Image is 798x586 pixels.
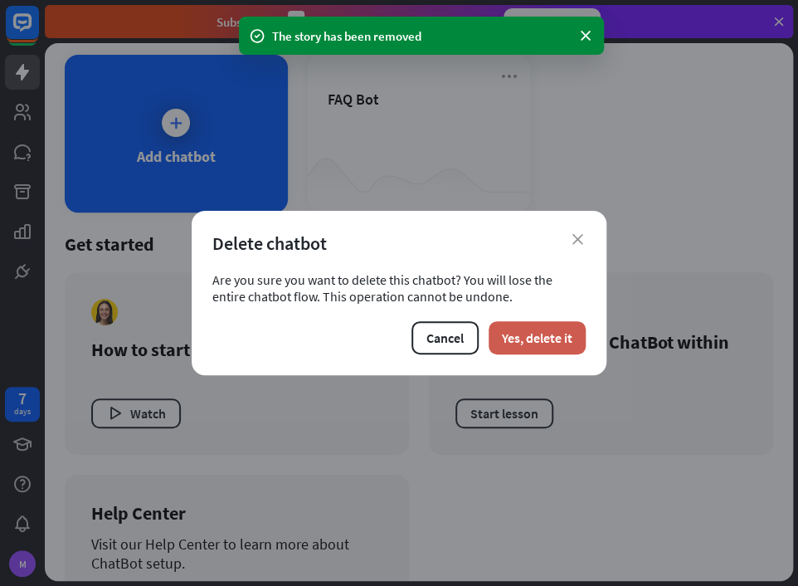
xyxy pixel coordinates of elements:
button: Open LiveChat chat widget [13,7,63,56]
div: The story has been removed [272,27,571,45]
button: Cancel [411,321,479,354]
button: Yes, delete it [489,321,586,354]
i: close [572,234,583,245]
div: Are you sure you want to delete this chatbot? You will lose the entire chatbot flow. This operati... [212,271,586,305]
div: Delete chatbot [212,232,586,255]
